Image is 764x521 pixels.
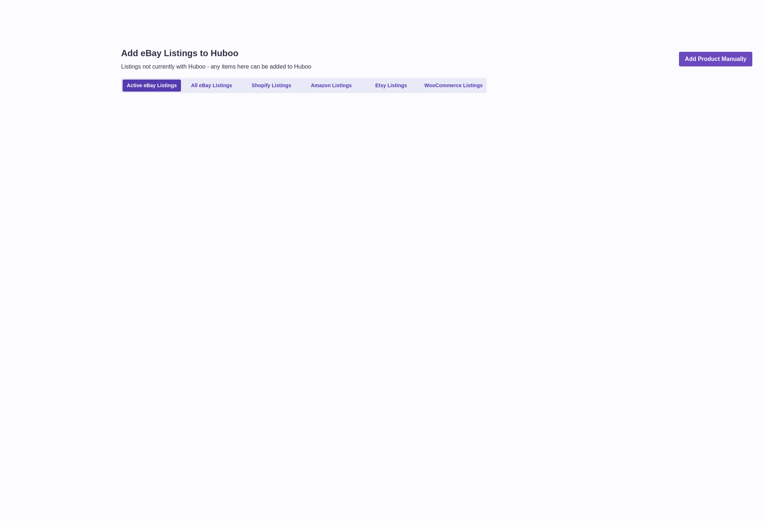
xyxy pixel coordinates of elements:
[121,47,311,59] h1: Add eBay Listings to Huboo
[302,80,360,92] a: Amazon Listings
[121,63,311,71] p: Listings not currently with Huboo - any items here can be added to Huboo
[679,52,752,67] a: Add Product Manually
[422,80,485,92] a: WooCommerce Listings
[182,80,241,92] a: All eBay Listings
[362,80,420,92] a: Etsy Listings
[242,80,301,92] a: Shopify Listings
[123,80,181,92] a: Active eBay Listings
